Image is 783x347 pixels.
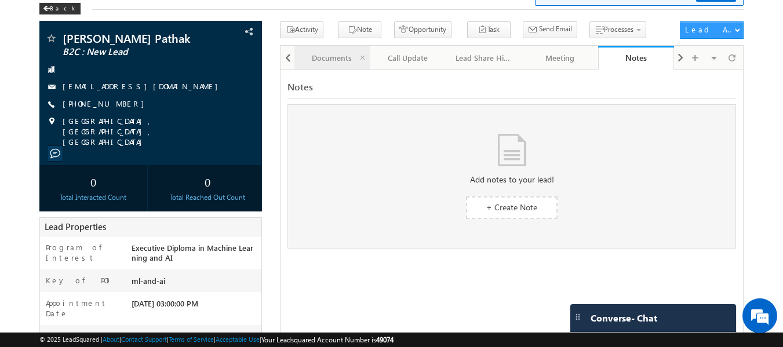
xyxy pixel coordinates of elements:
[103,335,119,343] a: About
[46,298,121,319] label: Appointment Date
[216,335,260,343] a: Acceptable Use
[156,192,258,203] div: Total Reached Out Count
[531,51,588,65] div: Meeting
[63,32,200,44] span: [PERSON_NAME] Pathak
[467,21,511,38] button: Task
[45,221,106,232] span: Lead Properties
[46,275,113,286] label: Key of POI
[39,2,86,12] a: Back
[129,242,262,268] div: Executive Diploma in Machine Learning and AI
[380,51,436,65] div: Call Update
[63,116,242,147] span: [GEOGRAPHIC_DATA], [GEOGRAPHIC_DATA], [GEOGRAPHIC_DATA]
[522,46,598,70] a: Meeting
[39,3,81,14] div: Back
[129,298,262,314] div: [DATE] 03:00:00 PM
[573,312,582,322] img: carter-drag
[294,46,370,70] a: Documents
[685,24,734,35] div: Lead Actions
[46,242,121,263] label: Program of Interest
[598,46,674,70] a: Notes
[591,313,657,323] span: Converse - Chat
[446,46,522,70] a: Lead Share History
[304,51,360,65] div: Documents
[376,335,394,344] span: 49074
[261,335,394,344] span: Your Leadsquared Account Number is
[370,46,446,70] a: Call Update
[63,98,150,108] a: [PHONE_NUMBER]
[169,335,214,343] a: Terms of Service
[39,334,394,345] span: © 2025 LeadSquared | | | | |
[121,335,167,343] a: Contact Support
[589,21,646,38] button: Processes
[338,21,381,38] button: Note
[604,25,633,34] span: Processes
[156,171,258,192] div: 0
[63,46,200,58] span: B2C : New Lead
[288,174,735,185] div: Add notes to your lead!
[42,192,144,203] div: Total Interacted Count
[446,46,522,69] li: Lead Share History
[287,77,736,98] div: Notes
[394,21,451,38] button: Opportunity
[607,52,665,63] div: Notes
[129,275,262,291] div: ml-and-ai
[63,81,224,91] a: [EMAIL_ADDRESS][DOMAIN_NAME]
[486,202,537,213] span: + Create Note
[539,24,572,34] span: Send Email
[42,171,144,192] div: 0
[456,51,512,65] div: Lead Share History
[523,21,577,38] button: Send Email
[498,134,526,166] img: No data found
[129,331,262,347] div: [DATE] 07:34:06 PM
[280,21,323,38] button: Activity
[680,21,744,39] button: Lead Actions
